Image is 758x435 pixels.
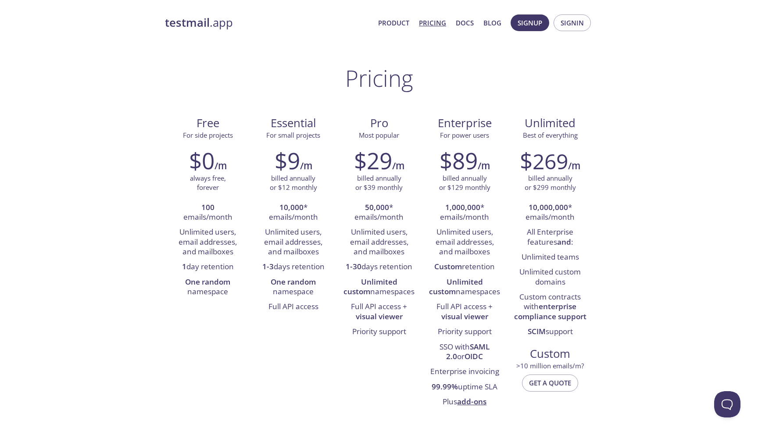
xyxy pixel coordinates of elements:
[275,147,300,174] h2: $9
[429,275,501,300] li: namespaces
[429,200,501,225] li: * emails/month
[343,300,415,324] li: Full API access +
[183,131,233,139] span: For side projects
[266,131,320,139] span: For small projects
[518,17,542,29] span: Signup
[714,391,740,417] iframe: Help Scout Beacon - Open
[172,225,244,260] li: Unlimited users, email addresses, and mailboxes
[271,277,316,287] strong: One random
[525,115,576,131] span: Unlimited
[343,260,415,275] li: days retention
[257,300,329,314] li: Full API access
[300,158,312,173] h6: /m
[365,202,389,212] strong: 50,000
[522,374,578,391] button: Get a quote
[483,17,501,29] a: Blog
[185,277,230,287] strong: One random
[343,200,415,225] li: * emails/month
[270,174,317,193] p: billed annually or $12 monthly
[172,116,243,131] span: Free
[429,324,501,339] li: Priority support
[432,382,458,392] strong: 99.99%
[345,65,413,91] h1: Pricing
[429,116,501,131] span: Enterprise
[429,364,501,379] li: Enterprise invoicing
[529,202,568,212] strong: 10,000,000
[523,131,578,139] span: Best of everything
[429,277,483,296] strong: Unlimited custom
[343,277,397,296] strong: Unlimited custom
[279,202,304,212] strong: 10,000
[439,174,490,193] p: billed annually or $129 monthly
[356,311,403,321] strong: visual viewer
[445,202,480,212] strong: 1,000,000
[568,158,580,173] h6: /m
[257,116,329,131] span: Essential
[529,377,571,389] span: Get a quote
[429,260,501,275] li: retention
[429,340,501,365] li: SSO with or
[392,158,404,173] h6: /m
[429,380,501,395] li: uptime SLA
[516,361,584,370] span: > 10 million emails/m?
[514,290,586,324] li: Custom contracts with
[440,131,489,139] span: For power users
[355,174,403,193] p: billed annually or $39 monthly
[533,147,568,175] span: 269
[262,261,274,271] strong: 1-3
[511,14,549,31] button: Signup
[343,116,415,131] span: Pro
[456,17,474,29] a: Docs
[165,15,371,30] a: testmail.app
[514,265,586,290] li: Unlimited custom domains
[429,395,501,410] li: Plus
[354,147,392,174] h2: $29
[343,324,415,339] li: Priority support
[465,351,483,361] strong: OIDC
[172,260,244,275] li: day retention
[257,200,329,225] li: * emails/month
[343,275,415,300] li: namespaces
[257,260,329,275] li: days retention
[514,200,586,225] li: * emails/month
[182,261,186,271] strong: 1
[446,342,490,361] strong: SAML 2.0
[440,147,478,174] h2: $89
[557,237,571,247] strong: and
[478,158,490,173] h6: /m
[201,202,215,212] strong: 100
[343,225,415,260] li: Unlimited users, email addresses, and mailboxes
[514,225,586,250] li: All Enterprise features :
[515,346,586,361] span: Custom
[525,174,576,193] p: billed annually or $299 monthly
[429,225,501,260] li: Unlimited users, email addresses, and mailboxes
[457,396,486,406] a: add-ons
[514,250,586,265] li: Unlimited teams
[561,17,584,29] span: Signin
[434,261,462,271] strong: Custom
[429,300,501,324] li: Full API access +
[520,147,568,174] h2: $
[257,225,329,260] li: Unlimited users, email addresses, and mailboxes
[554,14,591,31] button: Signin
[165,15,210,30] strong: testmail
[189,147,215,174] h2: $0
[378,17,409,29] a: Product
[528,326,546,336] strong: SCIM
[514,324,586,339] li: support
[172,275,244,300] li: namespace
[172,200,244,225] li: emails/month
[346,261,361,271] strong: 1-30
[359,131,399,139] span: Most popular
[441,311,488,321] strong: visual viewer
[190,174,226,193] p: always free, forever
[514,301,586,321] strong: enterprise compliance support
[257,275,329,300] li: namespace
[419,17,446,29] a: Pricing
[215,158,227,173] h6: /m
